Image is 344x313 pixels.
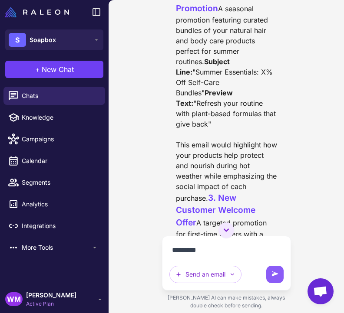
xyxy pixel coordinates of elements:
a: Integrations [3,217,105,235]
span: Analytics [22,199,98,209]
a: Calendar [3,152,105,170]
a: Segments [3,173,105,192]
span: + [35,64,40,75]
div: S [9,33,26,47]
span: Segments [22,178,98,187]
span: More Tools [22,243,91,252]
span: Integrations [22,221,98,231]
span: [PERSON_NAME] [26,290,76,300]
a: Open chat [308,278,334,304]
span: Calendar [22,156,98,166]
a: Campaigns [3,130,105,148]
button: SSoapbox [5,29,103,50]
strong: Subject Line: [176,57,232,76]
div: WM [5,292,23,306]
button: Send an email [169,266,241,283]
span: 3. New Customer Welcome Offer [176,192,258,228]
span: Chats [22,91,98,101]
span: Soapbox [30,35,56,45]
span: New Chat [42,64,74,75]
button: +New Chat [5,61,103,78]
span: Active Plan [26,300,76,308]
a: Analytics [3,195,105,213]
div: [PERSON_NAME] AI can make mistakes, always double check before sending. [162,290,291,313]
span: Knowledge [22,113,98,122]
strong: Preview Text: [176,88,235,108]
a: Knowledge [3,108,105,127]
a: Chats [3,87,105,105]
span: Campaigns [22,134,98,144]
img: Raleon Logo [5,7,69,17]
